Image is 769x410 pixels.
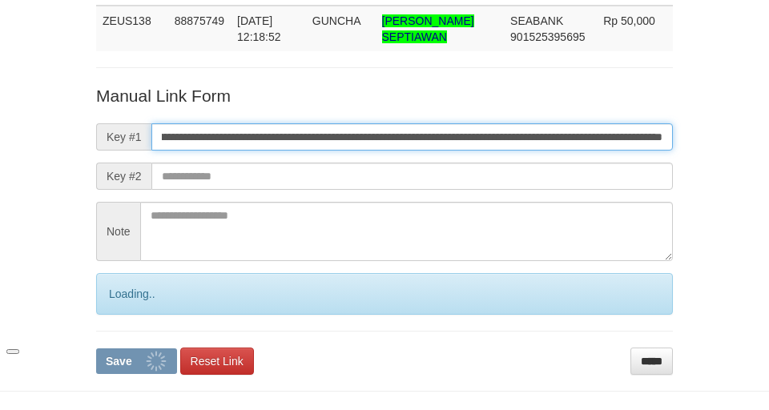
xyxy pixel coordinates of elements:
button: Open LiveChat chat widget [6,6,19,11]
td: 88875749 [168,6,231,51]
span: Key #1 [96,123,151,151]
span: GUNCHA [312,14,361,27]
p: Manual Link Form [96,84,673,107]
span: Rp 50,000 [603,14,655,27]
span: Save [106,355,132,368]
span: Note [96,202,140,261]
td: ZEUS138 [96,6,168,51]
span: Key #2 [96,163,151,190]
a: Reset Link [180,348,254,375]
span: [DATE] 12:18:52 [237,14,281,43]
span: Nama rekening >18 huruf, harap diedit [382,14,474,43]
div: Loading.. [96,273,673,315]
span: Reset Link [191,355,244,368]
span: SEABANK [510,14,563,27]
button: Save [96,348,177,374]
span: Copy 901525395695 to clipboard [510,30,585,43]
